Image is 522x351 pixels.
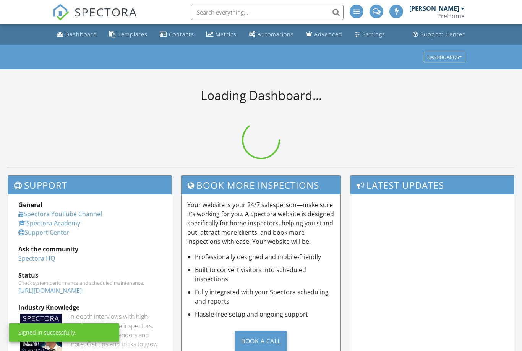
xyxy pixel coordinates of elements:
[18,286,82,295] a: [URL][DOMAIN_NAME]
[65,31,97,38] div: Dashboard
[195,310,335,319] li: Hassle-free setup and ongoing support
[362,31,385,38] div: Settings
[54,28,100,42] a: Dashboard
[437,12,465,20] div: PreHome
[182,176,340,194] h3: Book More Inspections
[195,252,335,261] li: Professionally designed and mobile-friendly
[169,31,194,38] div: Contacts
[258,31,294,38] div: Automations
[106,28,151,42] a: Templates
[157,28,197,42] a: Contacts
[118,31,148,38] div: Templates
[18,254,55,263] a: Spectora HQ
[18,245,161,254] div: Ask the community
[18,271,161,280] div: Status
[75,4,137,20] span: SPECTORA
[203,28,240,42] a: Metrics
[18,228,69,237] a: Support Center
[246,28,297,42] a: Automations (Basic)
[427,54,462,60] div: Dashboards
[18,280,161,286] div: Check system performance and scheduled maintenance.
[352,28,388,42] a: Settings
[191,5,344,20] input: Search everything...
[18,201,42,209] strong: General
[424,52,465,62] button: Dashboards
[8,176,172,194] h3: Support
[195,287,335,306] li: Fully integrated with your Spectora scheduling and reports
[303,28,345,42] a: Advanced
[18,219,80,227] a: Spectora Academy
[52,4,69,21] img: The Best Home Inspection Software - Spectora
[187,200,335,246] p: Your website is your 24/7 salesperson—make sure it’s working for you. A Spectora website is desig...
[195,265,335,284] li: Built to convert visitors into scheduled inspections
[18,210,102,218] a: Spectora YouTube Channel
[216,31,237,38] div: Metrics
[314,31,342,38] div: Advanced
[410,28,468,42] a: Support Center
[18,303,161,312] div: Industry Knowledge
[350,176,514,194] h3: Latest Updates
[420,31,465,38] div: Support Center
[409,5,459,12] div: [PERSON_NAME]
[52,10,137,26] a: SPECTORA
[18,329,76,336] div: Signed in successfully.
